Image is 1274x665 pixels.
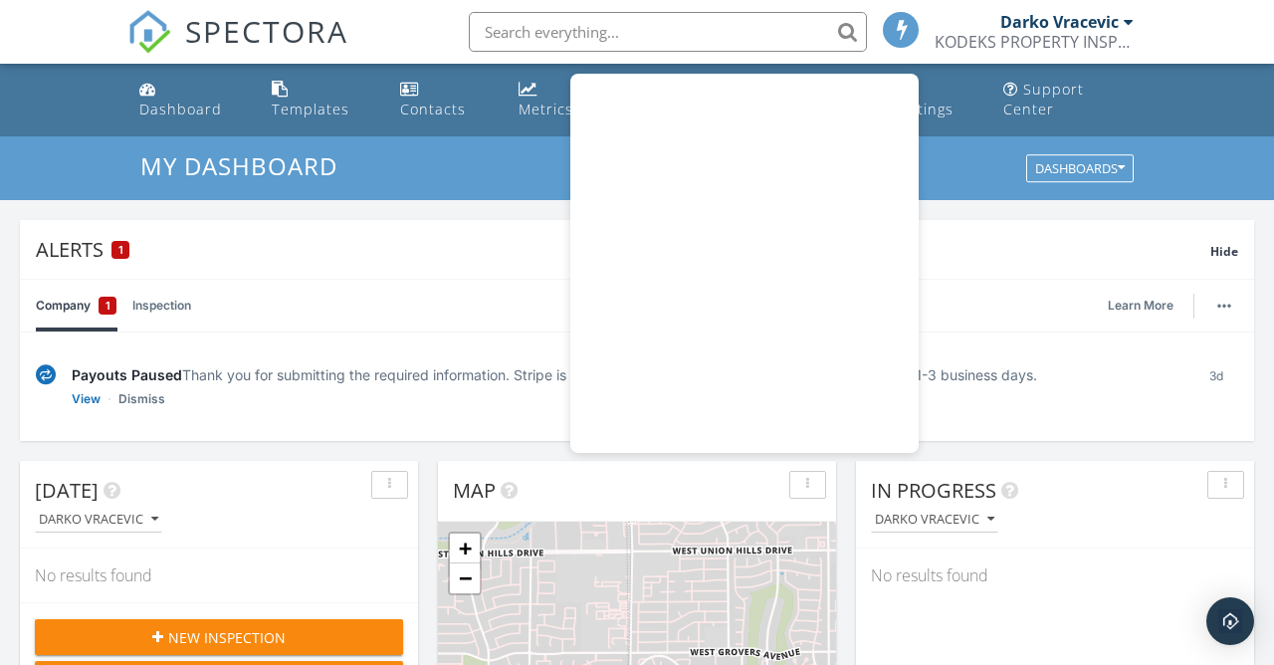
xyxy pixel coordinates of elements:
[35,507,162,534] button: Darko Vracevic
[72,366,182,383] span: Payouts Paused
[36,280,116,332] a: Company
[127,10,171,54] img: The Best Home Inspection Software - Spectora
[1193,364,1238,409] div: 3d
[264,72,376,128] a: Templates
[168,627,286,648] span: New Inspection
[1210,243,1238,260] span: Hide
[131,72,248,128] a: Dashboard
[1035,162,1125,176] div: Dashboards
[392,72,495,128] a: Contacts
[450,534,480,563] a: Zoom in
[1000,12,1119,32] div: Darko Vracevic
[469,12,867,52] input: Search everything...
[1108,296,1185,316] a: Learn More
[36,236,1210,263] div: Alerts
[272,100,349,118] div: Templates
[127,27,348,69] a: SPECTORA
[118,243,123,257] span: 1
[856,549,1254,602] div: No results found
[1026,155,1134,183] button: Dashboards
[72,364,1177,385] div: Thank you for submitting the required information. Stripe is reviewing. If approved, payouts shou...
[763,72,871,128] a: Advanced
[519,100,573,118] div: Metrics
[995,72,1143,128] a: Support Center
[39,513,158,527] div: Darko Vracevic
[450,563,480,593] a: Zoom out
[871,507,998,534] button: Darko Vracevic
[36,364,56,385] img: under-review-2fe708636b114a7f4b8d.svg
[140,149,337,182] span: My Dashboard
[132,280,191,332] a: Inspection
[20,549,418,602] div: No results found
[1003,80,1084,118] div: Support Center
[871,477,996,504] span: In Progress
[118,389,165,409] a: Dismiss
[185,10,348,52] span: SPECTORA
[453,477,496,504] span: Map
[106,296,110,316] span: 1
[72,389,101,409] a: View
[935,32,1134,52] div: KODEKS PROPERTY INSPECTIONS LLC
[35,619,403,655] button: New Inspection
[35,477,99,504] span: [DATE]
[139,100,222,118] div: Dashboard
[886,72,978,128] a: Settings
[400,100,466,118] div: Contacts
[618,72,747,128] a: Automations (Basic)
[875,513,994,527] div: Darko Vracevic
[1206,597,1254,645] div: Open Intercom Messenger
[1217,304,1231,308] img: ellipsis-632cfdd7c38ec3a7d453.svg
[511,72,602,128] a: Metrics
[894,100,954,118] div: Settings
